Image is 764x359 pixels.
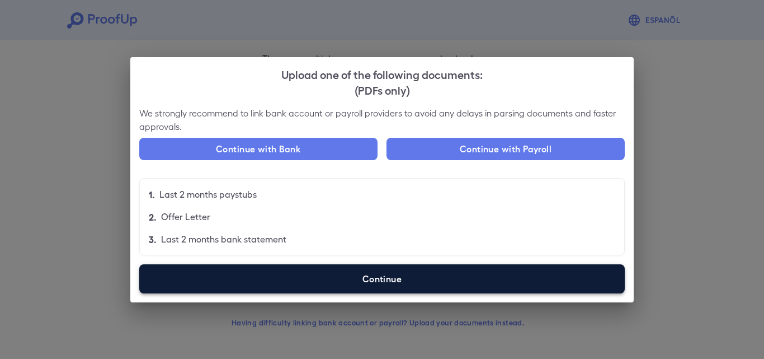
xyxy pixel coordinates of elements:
p: 3. [149,232,157,246]
h2: Upload one of the following documents: [130,57,634,106]
label: Continue [139,264,625,293]
p: 2. [149,210,157,223]
p: Last 2 months bank statement [161,232,286,246]
button: Continue with Payroll [386,138,625,160]
p: 1. [149,188,155,201]
p: We strongly recommend to link bank account or payroll providers to avoid any delays in parsing do... [139,106,625,133]
button: Continue with Bank [139,138,378,160]
div: (PDFs only) [139,82,625,97]
p: Last 2 months paystubs [159,188,257,201]
p: Offer Letter [161,210,210,223]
